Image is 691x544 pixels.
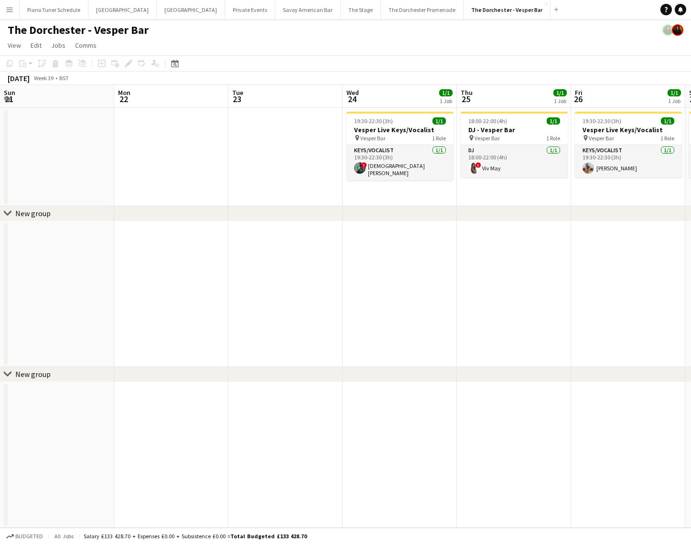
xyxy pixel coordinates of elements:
div: 1 Job [440,97,452,105]
span: 26 [573,94,583,105]
app-user-avatar: Celine Amara [662,24,674,36]
span: ! [361,162,367,168]
span: 1 Role [660,135,674,142]
a: View [4,39,25,52]
div: BST [59,74,69,82]
span: Mon [118,88,130,97]
span: 21 [2,94,15,105]
button: The Stage [341,0,381,19]
span: 1/1 [668,89,681,96]
span: 1/1 [661,117,674,125]
button: The Dorchester Promenade [381,0,464,19]
span: 1/1 [432,117,446,125]
span: Vesper Bar [589,135,614,142]
span: Budgeted [15,533,43,540]
span: 25 [459,94,473,105]
span: Comms [75,41,97,50]
span: View [8,41,21,50]
span: 18:00-22:00 (4h) [468,117,507,125]
div: [DATE] [8,73,30,83]
app-job-card: 19:30-22:30 (3h)1/1Vesper Live Keys/Vocalist Vesper Bar1 RoleKeys/Vocalist1/119:30-22:30 (3h)[PER... [575,112,682,178]
div: 1 Job [554,97,566,105]
app-card-role: DJ1/118:00-22:00 (4h)!Viv May [461,145,568,178]
span: 1 Role [432,135,446,142]
span: 23 [231,94,243,105]
span: All jobs [53,533,76,540]
button: Piano Tuner Schedule [20,0,88,19]
span: Tue [232,88,243,97]
h1: The Dorchester - Vesper Bar [8,23,149,37]
div: 1 Job [668,97,680,105]
span: 22 [117,94,130,105]
span: 24 [345,94,359,105]
span: Edit [31,41,42,50]
span: 1/1 [439,89,453,96]
span: Vesper Bar [360,135,386,142]
button: [GEOGRAPHIC_DATA] [157,0,225,19]
span: ! [475,162,481,168]
button: Budgeted [5,531,44,542]
button: Private Events [225,0,275,19]
a: Comms [71,39,100,52]
span: Sun [4,88,15,97]
a: Edit [27,39,45,52]
app-job-card: 18:00-22:00 (4h)1/1DJ - Vesper Bar Vesper Bar1 RoleDJ1/118:00-22:00 (4h)!Viv May [461,112,568,178]
h3: Vesper Live Keys/Vocalist [346,126,453,134]
app-job-card: 19:30-22:30 (3h)1/1Vesper Live Keys/Vocalist Vesper Bar1 RoleKeys/Vocalist1/119:30-22:30 (3h)![DE... [346,112,453,180]
span: 19:30-22:30 (3h) [583,117,621,125]
div: Salary £133 428.70 + Expenses £0.00 + Subsistence £0.00 = [84,533,307,540]
span: 1/1 [553,89,567,96]
h3: Vesper Live Keys/Vocalist [575,126,682,134]
button: [GEOGRAPHIC_DATA] [88,0,157,19]
span: 1 Role [546,135,560,142]
span: Fri [575,88,583,97]
a: Jobs [47,39,69,52]
span: Week 39 [32,74,55,82]
span: 1/1 [547,117,560,125]
span: Total Budgeted £133 428.70 [230,533,307,540]
span: Thu [461,88,473,97]
div: New group [15,369,51,379]
app-user-avatar: Celine Amara [672,24,683,36]
button: The Dorchester - Vesper Bar [464,0,551,19]
span: 19:30-22:30 (3h) [354,117,393,125]
button: Savoy American Bar [275,0,341,19]
span: Wed [346,88,359,97]
span: Jobs [51,41,65,50]
app-card-role: Keys/Vocalist1/119:30-22:30 (3h)[PERSON_NAME] [575,145,682,178]
h3: DJ - Vesper Bar [461,126,568,134]
app-card-role: Keys/Vocalist1/119:30-22:30 (3h)![DEMOGRAPHIC_DATA][PERSON_NAME] [346,145,453,180]
span: Vesper Bar [475,135,500,142]
div: New group [15,209,51,218]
